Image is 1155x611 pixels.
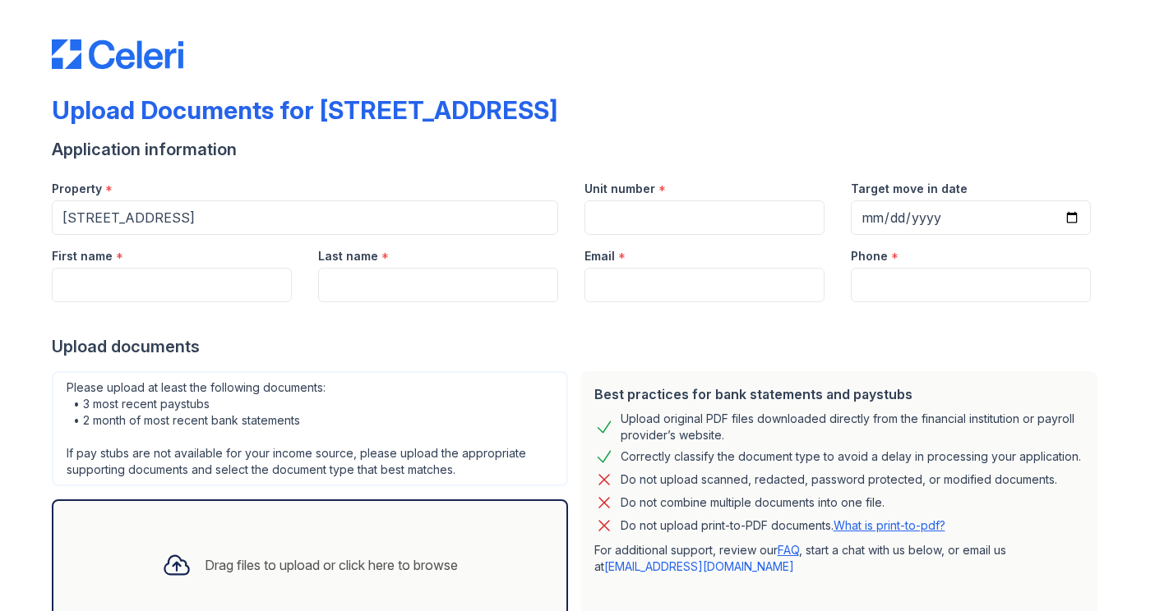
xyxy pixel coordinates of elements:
[52,335,1104,358] div: Upload documents
[594,542,1084,575] p: For additional support, review our , start a chat with us below, or email us at
[851,181,968,197] label: Target move in date
[318,248,378,264] label: Last name
[851,248,888,264] label: Phone
[621,470,1057,489] div: Do not upload scanned, redacted, password protected, or modified documents.
[52,371,568,486] div: Please upload at least the following documents: • 3 most recent paystubs • 2 month of most recent...
[52,248,113,264] label: First name
[621,411,1084,443] div: Upload original PDF files downloaded directly from the financial institution or payroll provider’...
[52,39,183,69] img: CE_Logo_Blue-a8612792a0a2168367f1c8372b55b34899dd931a85d93a1a3d3e32e68fde9ad4.png
[594,384,1084,404] div: Best practices for bank statements and paystubs
[621,517,945,534] p: Do not upload print-to-PDF documents.
[584,248,615,264] label: Email
[52,181,102,197] label: Property
[621,493,885,512] div: Do not combine multiple documents into one file.
[205,555,458,575] div: Drag files to upload or click here to browse
[621,447,1081,466] div: Correctly classify the document type to avoid a delay in processing your application.
[604,559,794,573] a: [EMAIL_ADDRESS][DOMAIN_NAME]
[584,181,655,197] label: Unit number
[834,518,945,532] a: What is print-to-pdf?
[778,543,799,557] a: FAQ
[52,138,1104,161] div: Application information
[52,95,557,125] div: Upload Documents for [STREET_ADDRESS]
